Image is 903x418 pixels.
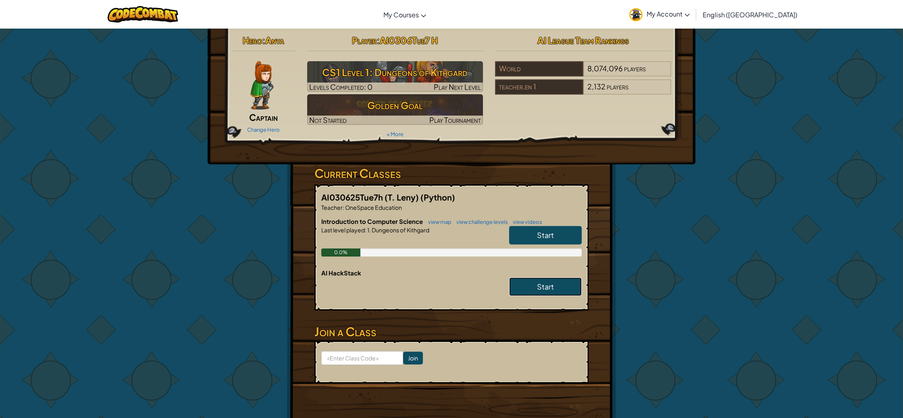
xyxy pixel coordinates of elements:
[321,204,343,211] span: Teacher
[434,82,481,91] span: Play Next Level
[495,69,671,78] a: World8,074,096players
[647,10,690,18] span: My Account
[249,112,278,123] span: Captain
[366,226,371,234] span: 1.
[509,277,582,296] a: Start
[307,61,483,92] a: Play Next Level
[387,131,404,137] a: + More
[307,61,483,92] img: CS1 Level 1: Dungeons of Kithgard
[429,115,481,124] span: Play Tournament
[380,35,438,46] span: AI0306Tue7 H
[250,61,273,110] img: captain-pose.png
[309,82,372,91] span: Levels Completed: 0
[452,219,508,225] a: view challenge levels
[607,82,628,91] span: players
[262,35,265,46] span: :
[420,192,455,202] span: (Python)
[309,115,347,124] span: Not Started
[587,64,623,73] span: 8,074,096
[321,351,403,365] input: <Enter Class Code>
[625,2,694,27] a: My Account
[383,10,419,19] span: My Courses
[587,82,605,91] span: 2,132
[321,248,360,257] div: 0.0%
[424,219,451,225] a: view map
[243,35,262,46] span: Hero
[377,35,380,46] span: :
[307,96,483,114] h3: Golden Goal
[379,4,430,25] a: My Courses
[629,8,643,21] img: avatar
[352,35,377,46] span: Player
[699,4,801,25] a: English ([GEOGRAPHIC_DATA])
[703,10,797,19] span: English ([GEOGRAPHIC_DATA])
[343,204,344,211] span: :
[321,269,361,277] span: AI HackStack
[307,63,483,81] h3: CS1 Level 1: Dungeons of Kithgard
[247,126,280,133] a: Change Hero
[495,87,671,96] a: teacher.en 12,132players
[537,35,629,46] span: AI League Team Rankings
[108,6,178,23] img: CodeCombat logo
[265,35,284,46] span: Anya
[495,61,583,77] div: World
[321,217,424,225] span: Introduction to Computer Science
[314,164,589,182] h3: Current Classes
[537,230,554,240] span: Start
[509,219,542,225] a: view videos
[314,323,589,341] h3: Join a Class
[321,226,365,234] span: Last level played
[365,226,366,234] span: :
[495,79,583,95] div: teacher.en 1
[537,282,554,291] span: Start
[307,94,483,125] a: Golden GoalNot StartedPlay Tournament
[624,64,646,73] span: players
[321,192,420,202] span: AI030625Tue7h (T. Leny)
[403,352,423,364] input: Join
[371,226,429,234] span: Dungeons of Kithgard
[307,94,483,125] img: Golden Goal
[344,204,402,211] span: OneSpace Education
